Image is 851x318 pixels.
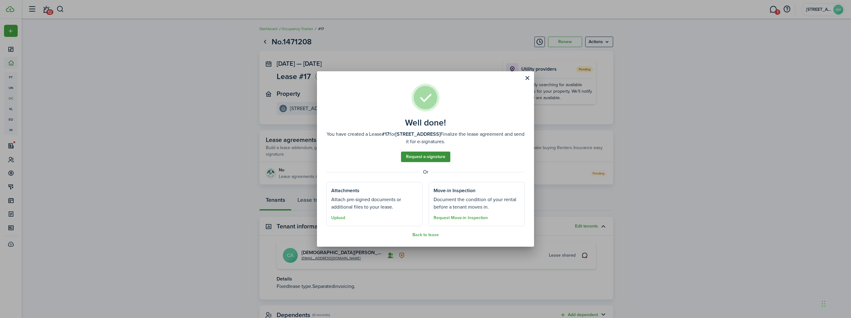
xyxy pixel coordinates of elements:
[412,232,439,237] button: Back to lease
[331,196,417,211] well-done-section-description: Attach pre-signed documents or additional files to your lease.
[326,168,525,176] well-done-separator: Or
[748,251,851,318] iframe: Chat Widget
[434,187,475,194] well-done-section-title: Move-in Inspection
[326,130,525,145] well-done-description: You have created a Lease for Finalize the lease agreement and send it for e-signatures.
[434,196,520,211] well-done-section-description: Document the condition of your rental before a tenant moves in.
[822,294,826,313] div: Drag
[522,73,532,83] button: Close modal
[395,130,440,138] b: [STREET_ADDRESS]
[401,152,450,162] a: Request e-signature
[331,215,345,220] button: Upload
[405,118,446,128] well-done-title: Well done!
[331,187,359,194] well-done-section-title: Attachments
[382,130,390,138] b: #17
[434,215,488,220] button: Request Move-in Inspection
